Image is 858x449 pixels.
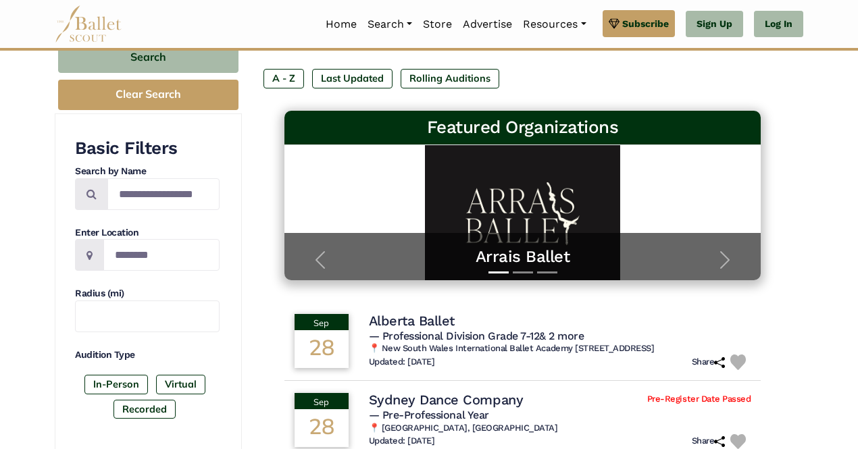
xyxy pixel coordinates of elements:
[418,10,457,38] a: Store
[692,356,726,368] h6: Share
[113,400,176,419] label: Recorded
[312,69,393,88] label: Last Updated
[295,409,349,447] div: 28
[692,435,726,447] h6: Share
[295,330,349,368] div: 28
[401,69,499,88] label: Rolling Auditions
[647,394,751,405] span: Pre-Register Date Passed
[518,10,591,38] a: Resources
[622,16,669,31] span: Subscribe
[488,265,509,280] button: Slide 1
[295,393,349,409] div: Sep
[156,375,205,394] label: Virtual
[369,343,751,354] h6: 📍 New South Wales International Ballet Academy [STREET_ADDRESS]
[369,356,435,368] h6: Updated: [DATE]
[75,287,220,300] h4: Radius (mi)
[295,314,349,330] div: Sep
[609,16,620,31] img: gem.svg
[58,41,238,73] button: Search
[295,116,751,139] h3: Featured Organizations
[103,239,220,271] input: Location
[75,348,220,362] h4: Audition Type
[539,329,584,342] a: & 2 more
[369,312,455,329] h4: Alberta Ballet
[75,137,220,160] h3: Basic Filters
[513,265,533,280] button: Slide 2
[107,178,220,210] input: Search by names...
[75,226,220,240] h4: Enter Location
[369,435,435,447] h6: Updated: [DATE]
[369,408,489,421] span: — Pre-Professional Year
[75,165,220,178] h4: Search by Name
[298,246,748,267] a: Arrais Ballet
[686,11,743,38] a: Sign Up
[369,391,523,408] h4: Sydney Dance Company
[754,11,803,38] a: Log In
[537,265,557,280] button: Slide 3
[603,10,675,37] a: Subscribe
[84,375,148,394] label: In-Person
[457,10,518,38] a: Advertise
[369,329,584,342] span: — Professional Division Grade 7-12
[263,69,304,88] label: A - Z
[320,10,362,38] a: Home
[58,80,238,110] button: Clear Search
[369,423,751,434] h6: 📍 [GEOGRAPHIC_DATA], [GEOGRAPHIC_DATA]
[362,10,418,38] a: Search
